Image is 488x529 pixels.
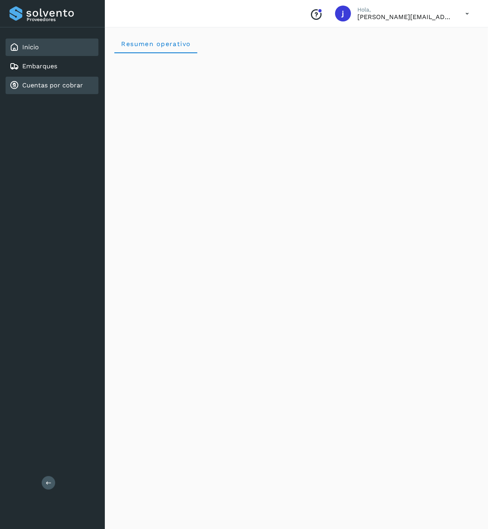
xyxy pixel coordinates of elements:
p: jose.garciag@larmex.com [357,13,453,21]
a: Inicio [22,43,39,51]
p: Hola, [357,6,453,13]
a: Embarques [22,62,57,70]
div: Embarques [6,58,98,75]
p: Proveedores [27,17,95,22]
div: Inicio [6,39,98,56]
a: Cuentas por cobrar [22,81,83,89]
div: Cuentas por cobrar [6,77,98,94]
span: Resumen operativo [121,40,191,48]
